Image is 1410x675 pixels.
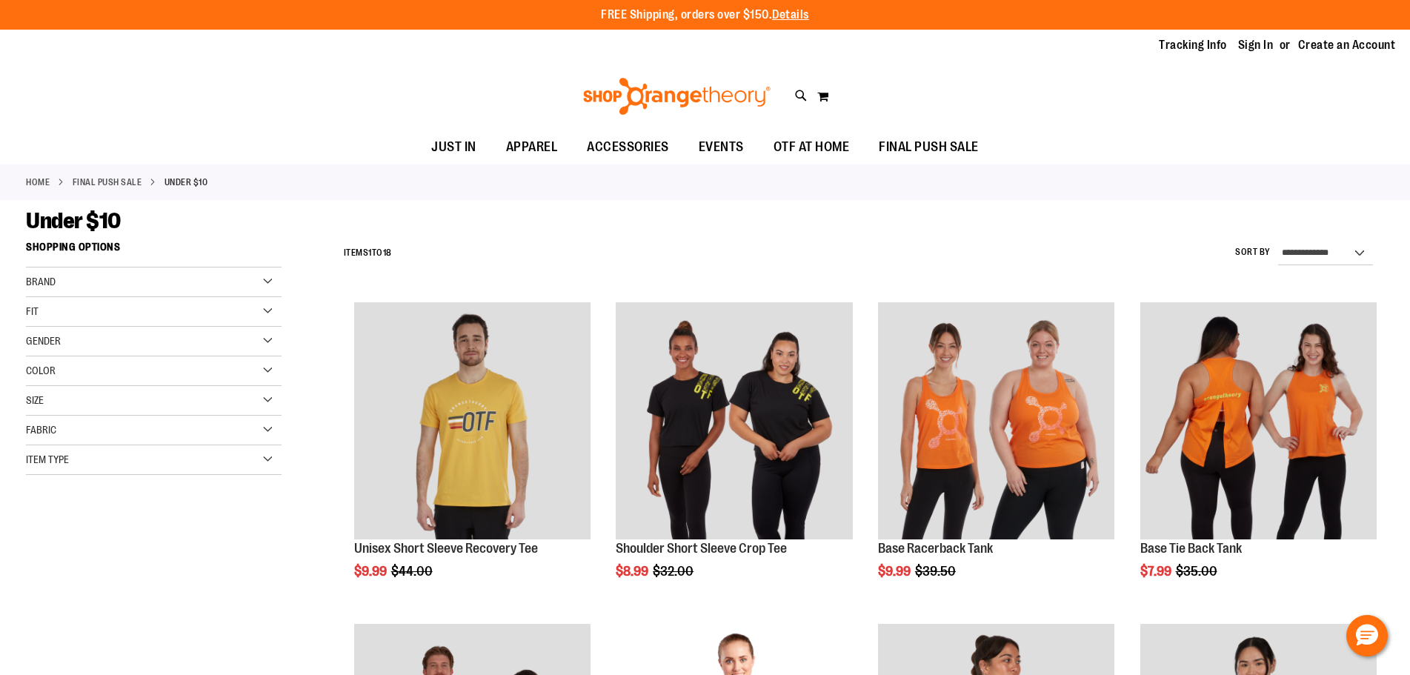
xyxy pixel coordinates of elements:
a: FINAL PUSH SALE [73,176,142,189]
span: Gender [26,335,61,347]
span: 1 [368,247,372,258]
div: product [871,295,1122,616]
a: Base Racerback Tank [878,541,993,556]
strong: Shopping Options [26,234,282,267]
div: Fit [26,297,282,327]
div: product [1133,295,1384,616]
a: FINAL PUSH SALE [864,130,994,164]
span: $8.99 [616,564,651,579]
a: Tracking Info [1159,37,1227,53]
a: OTF AT HOME [759,130,865,164]
div: product [347,295,598,616]
a: Product image for Base Racerback Tank [878,302,1114,541]
span: Fabric [26,424,56,436]
strong: Under $10 [164,176,208,189]
p: FREE Shipping, orders over $150. [601,7,809,24]
div: Gender [26,327,282,356]
span: Under $10 [26,208,121,233]
button: Hello, have a question? Let’s chat. [1346,615,1388,656]
a: Sign In [1238,37,1274,53]
span: $32.00 [653,564,696,579]
span: Brand [26,276,56,287]
a: Product image for Shoulder Short Sleeve Crop Tee [616,302,852,541]
div: Fabric [26,416,282,445]
span: EVENTS [699,130,744,164]
div: Brand [26,267,282,297]
span: APPAREL [506,130,558,164]
span: OTF AT HOME [774,130,850,164]
div: product [608,295,859,616]
div: Color [26,356,282,386]
span: Item Type [26,453,69,465]
a: Home [26,176,50,189]
span: 18 [383,247,392,258]
span: JUST IN [431,130,476,164]
img: Product image for Base Tie Back Tank [1140,302,1377,539]
img: Product image for Unisex Short Sleeve Recovery Tee [354,302,591,539]
h2: Items to [344,242,392,265]
a: ACCESSORIES [572,130,684,164]
span: Color [26,365,56,376]
a: JUST IN [416,130,491,164]
span: $35.00 [1176,564,1220,579]
img: Product image for Base Racerback Tank [878,302,1114,539]
div: Size [26,386,282,416]
a: Details [772,8,809,21]
span: $39.50 [915,564,958,579]
span: $9.99 [354,564,389,579]
a: Shoulder Short Sleeve Crop Tee [616,541,787,556]
span: $9.99 [878,564,913,579]
img: Product image for Shoulder Short Sleeve Crop Tee [616,302,852,539]
span: ACCESSORIES [587,130,669,164]
img: Shop Orangetheory [581,78,773,115]
a: EVENTS [684,130,759,164]
a: Base Tie Back Tank [1140,541,1242,556]
span: Fit [26,305,39,317]
div: Item Type [26,445,282,475]
a: Product image for Unisex Short Sleeve Recovery Tee [354,302,591,541]
span: Size [26,394,44,406]
label: Sort By [1235,246,1271,259]
span: $44.00 [391,564,435,579]
a: APPAREL [491,130,573,164]
a: Product image for Base Tie Back Tank [1140,302,1377,541]
a: Create an Account [1298,37,1396,53]
span: FINAL PUSH SALE [879,130,979,164]
span: $7.99 [1140,564,1174,579]
a: Unisex Short Sleeve Recovery Tee [354,541,538,556]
